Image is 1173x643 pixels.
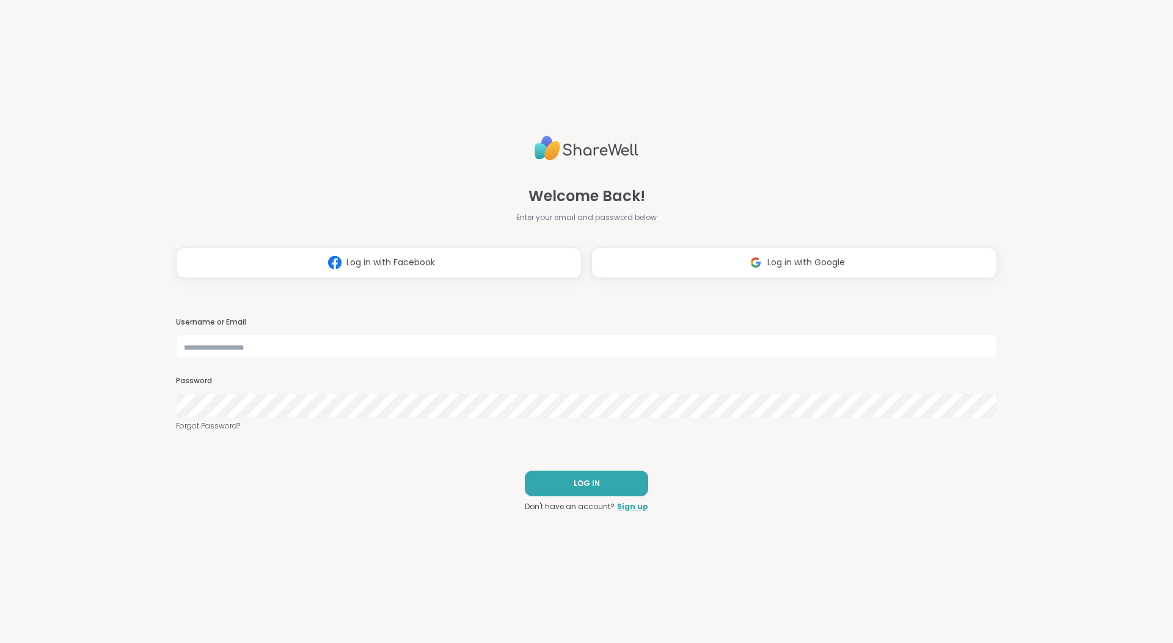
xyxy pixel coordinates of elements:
[525,501,615,512] span: Don't have an account?
[617,501,648,512] a: Sign up
[516,212,657,223] span: Enter your email and password below
[176,248,582,278] button: Log in with Facebook
[525,471,648,496] button: LOG IN
[323,251,346,274] img: ShareWell Logomark
[574,478,600,489] span: LOG IN
[744,251,767,274] img: ShareWell Logomark
[346,256,435,269] span: Log in with Facebook
[535,131,638,166] img: ShareWell Logo
[176,317,997,328] h3: Username or Email
[176,421,997,432] a: Forgot Password?
[528,185,645,207] span: Welcome Back!
[767,256,845,269] span: Log in with Google
[591,248,997,278] button: Log in with Google
[176,376,997,386] h3: Password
